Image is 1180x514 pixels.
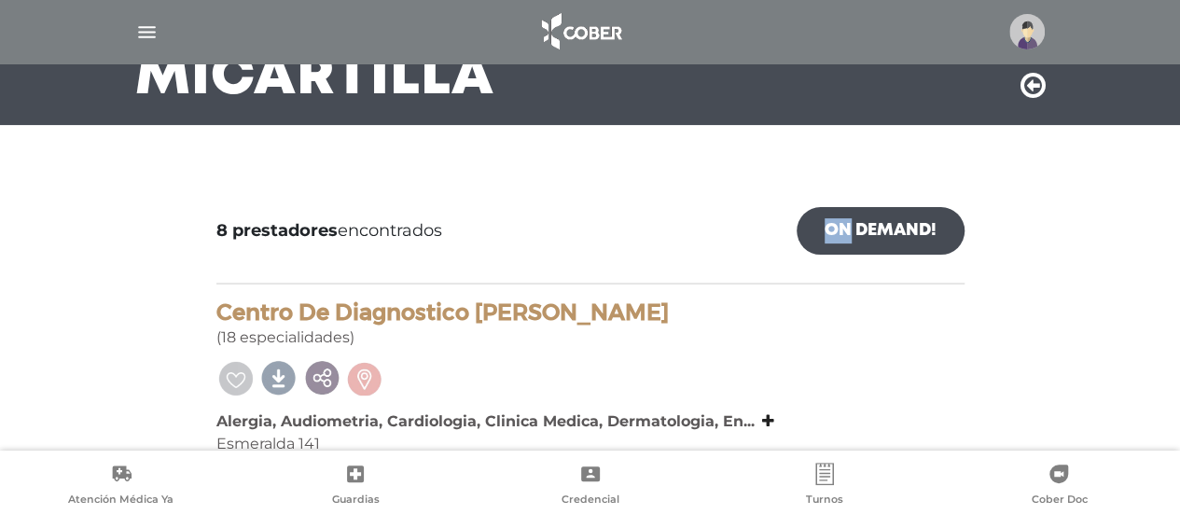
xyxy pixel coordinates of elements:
[216,299,965,326] h4: Centro De Diagnostico [PERSON_NAME]
[4,463,238,510] a: Atención Médica Ya
[216,433,965,455] div: Esmeralda 141
[1031,493,1087,509] span: Cober Doc
[216,218,442,243] span: encontrados
[942,463,1176,510] a: Cober Doc
[562,493,619,509] span: Credencial
[797,207,965,255] a: On Demand!
[238,463,472,510] a: Guardias
[806,493,843,509] span: Turnos
[1009,14,1045,49] img: profile-placeholder.svg
[68,493,174,509] span: Atención Médica Ya
[473,463,707,510] a: Credencial
[332,493,380,509] span: Guardias
[707,463,941,510] a: Turnos
[532,9,630,54] img: logo_cober_home-white.png
[216,412,755,430] b: Alergia, Audiometria, Cardiologia, Clinica Medica, Dermatologia, En...
[216,299,965,349] div: (18 especialidades)
[216,220,338,241] b: 8 prestadores
[135,54,494,103] h3: Mi Cartilla
[135,21,159,44] img: Cober_menu-lines-white.svg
